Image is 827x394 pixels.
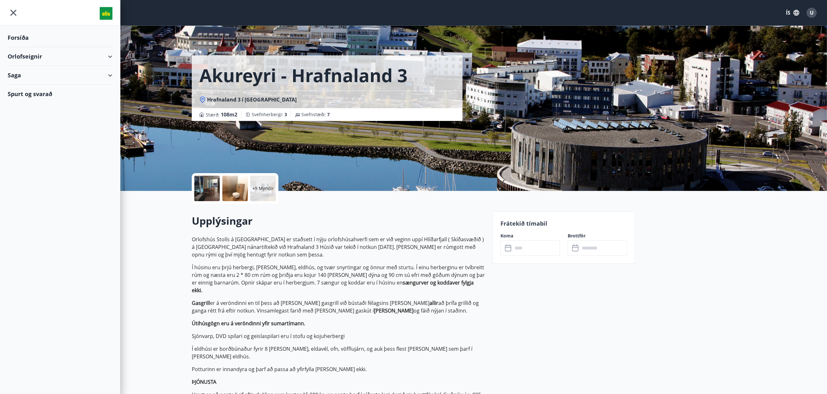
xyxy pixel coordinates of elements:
span: Hrafnaland 3 í [GEOGRAPHIC_DATA] [207,96,297,103]
h2: Upplýsingar [192,214,485,228]
div: Orlofseignir [8,47,112,66]
p: +9 Myndir [252,185,274,192]
strong: Gasgrill [192,299,210,306]
p: er á veröndinni en til þess að [PERSON_NAME] gasgrill við bústaði félagsins [PERSON_NAME] að þríf... [192,299,485,314]
div: Spurt og svarað [8,85,112,103]
div: Saga [8,66,112,85]
p: Potturinn er innandyra og þarf að passa að yfirfylla [PERSON_NAME] ekki. [192,365,485,373]
span: 3 [284,111,287,117]
span: 7 [327,111,330,117]
img: union_logo [100,7,112,20]
button: ÍS [782,7,803,18]
p: Í húsinu eru þrjú herbergi, [PERSON_NAME], eldhús, og tvær snyrtingar og önnur með sturtu. Í einu... [192,264,485,294]
strong: [PERSON_NAME] [374,307,413,314]
strong: Útihúsgögn eru á veröndinni yfir sumartímann. [192,320,305,327]
p: Í eldhúsi er borðbúnaður fyrir 8 [PERSON_NAME], eldavél, ofn, vöfflujárn, og auk þess flest [PERS... [192,345,485,360]
p: Sjónvarp, DVD spilari og geislaspilari eru í stofu og kojuherbergi [192,332,485,340]
label: Brottför [568,233,627,239]
strong: ÞJÓNUSTA [192,378,216,385]
label: Koma [500,233,560,239]
div: Forsíða [8,28,112,47]
h1: Akureyri - Hrafnaland 3 [199,63,407,87]
strong: allir [429,299,438,306]
button: U [804,5,819,20]
span: U [810,9,814,16]
span: Stærð : [206,111,237,118]
button: menu [8,7,19,18]
span: Svefnherbergi : [252,111,287,118]
span: 108 m2 [221,111,237,118]
span: Svefnstæði : [301,111,330,118]
p: Orlofshús Stolís á [GEOGRAPHIC_DATA] er staðsett í nýju orlofshúsahverfi sem er við veginn uppí H... [192,236,485,258]
p: Frátekið tímabil [500,219,627,228]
